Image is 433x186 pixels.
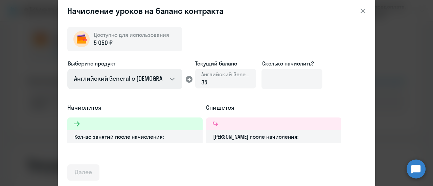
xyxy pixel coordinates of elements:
span: Английский General [201,71,250,78]
button: Далее [67,164,99,181]
h5: Спишется [206,103,341,112]
span: 5 050 ₽ [94,38,113,47]
img: wallet-circle.png [73,31,90,47]
span: 35 [201,78,207,86]
div: [PERSON_NAME] после начисления: [206,130,341,143]
span: Сколько начислить? [262,60,314,67]
header: Начисление уроков на баланс контракта [58,5,375,16]
span: Доступно для использования [94,31,169,38]
div: Далее [75,168,92,177]
span: Текущий баланс [195,59,256,68]
h5: Начислится [67,103,203,112]
span: Выберите продукт [68,60,115,67]
div: Кол-во занятий после начисления: [67,130,203,143]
